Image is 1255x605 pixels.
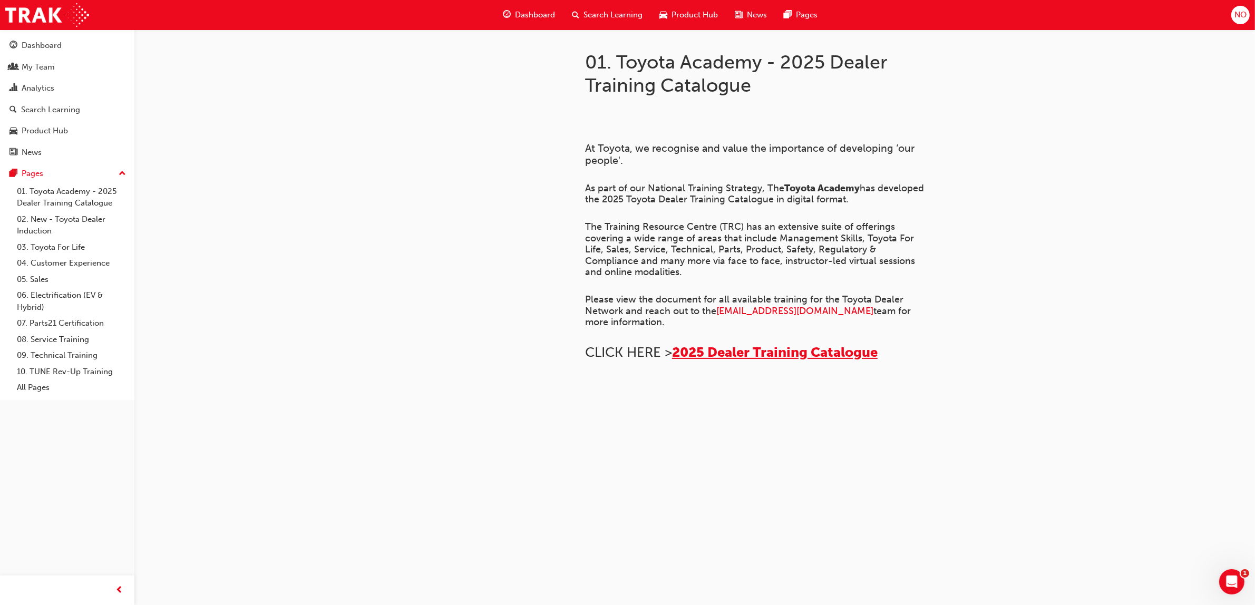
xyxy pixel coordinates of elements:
[9,105,17,115] span: search-icon
[9,169,17,179] span: pages-icon
[13,287,130,315] a: 06. Electrification (EV & Hybrid)
[672,9,718,21] span: Product Hub
[572,8,579,22] span: search-icon
[672,344,878,360] a: 2025 Dealer Training Catalogue
[9,84,17,93] span: chart-icon
[1231,6,1250,24] button: NO
[4,79,130,98] a: Analytics
[583,9,643,21] span: Search Learning
[13,315,130,331] a: 07. Parts21 Certification
[4,57,130,77] a: My Team
[4,100,130,120] a: Search Learning
[22,61,55,73] div: My Team
[775,4,826,26] a: pages-iconPages
[1241,569,1249,578] span: 1
[1219,569,1244,594] iframe: Intercom live chat
[22,168,43,180] div: Pages
[585,294,906,317] span: Please view the document for all available training for the Toyota Dealer Network and reach out t...
[9,126,17,136] span: car-icon
[585,305,913,328] span: team for more information.
[796,9,818,21] span: Pages
[563,4,651,26] a: search-iconSearch Learning
[22,147,42,159] div: News
[13,183,130,211] a: 01. Toyota Academy - 2025 Dealer Training Catalogue
[13,379,130,396] a: All Pages
[21,104,80,116] div: Search Learning
[9,41,17,51] span: guage-icon
[4,143,130,162] a: News
[13,211,130,239] a: 02. New - Toyota Dealer Induction
[784,8,792,22] span: pages-icon
[4,164,130,183] button: Pages
[13,271,130,288] a: 05. Sales
[119,167,126,181] span: up-icon
[784,182,860,194] span: Toyota Academy
[585,221,918,278] span: The Training Resource Centre (TRC) has an extensive suite of offerings covering a wide range of a...
[9,63,17,72] span: people-icon
[22,82,54,94] div: Analytics
[1234,9,1247,21] span: NO
[716,305,873,317] a: [EMAIL_ADDRESS][DOMAIN_NAME]
[4,34,130,164] button: DashboardMy TeamAnalyticsSearch LearningProduct HubNews
[5,3,89,27] img: Trak
[585,51,931,96] h1: 01. Toyota Academy - 2025 Dealer Training Catalogue
[585,344,672,360] span: CLICK HERE >
[13,331,130,348] a: 08. Service Training
[735,8,743,22] span: news-icon
[726,4,775,26] a: news-iconNews
[4,121,130,141] a: Product Hub
[13,239,130,256] a: 03. Toyota For Life
[116,584,124,597] span: prev-icon
[494,4,563,26] a: guage-iconDashboard
[13,364,130,380] a: 10. TUNE Rev-Up Training
[659,8,667,22] span: car-icon
[515,9,555,21] span: Dashboard
[747,9,767,21] span: News
[22,125,68,137] div: Product Hub
[22,40,62,52] div: Dashboard
[13,347,130,364] a: 09. Technical Training
[9,148,17,158] span: news-icon
[585,142,917,167] span: At Toyota, we recognise and value the importance of developing ‘our people'.
[651,4,726,26] a: car-iconProduct Hub
[503,8,511,22] span: guage-icon
[13,255,130,271] a: 04. Customer Experience
[4,36,130,55] a: Dashboard
[585,182,927,206] span: has developed the 2025 Toyota Dealer Training Catalogue in digital format.
[585,182,784,194] span: As part of our National Training Strategy, The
